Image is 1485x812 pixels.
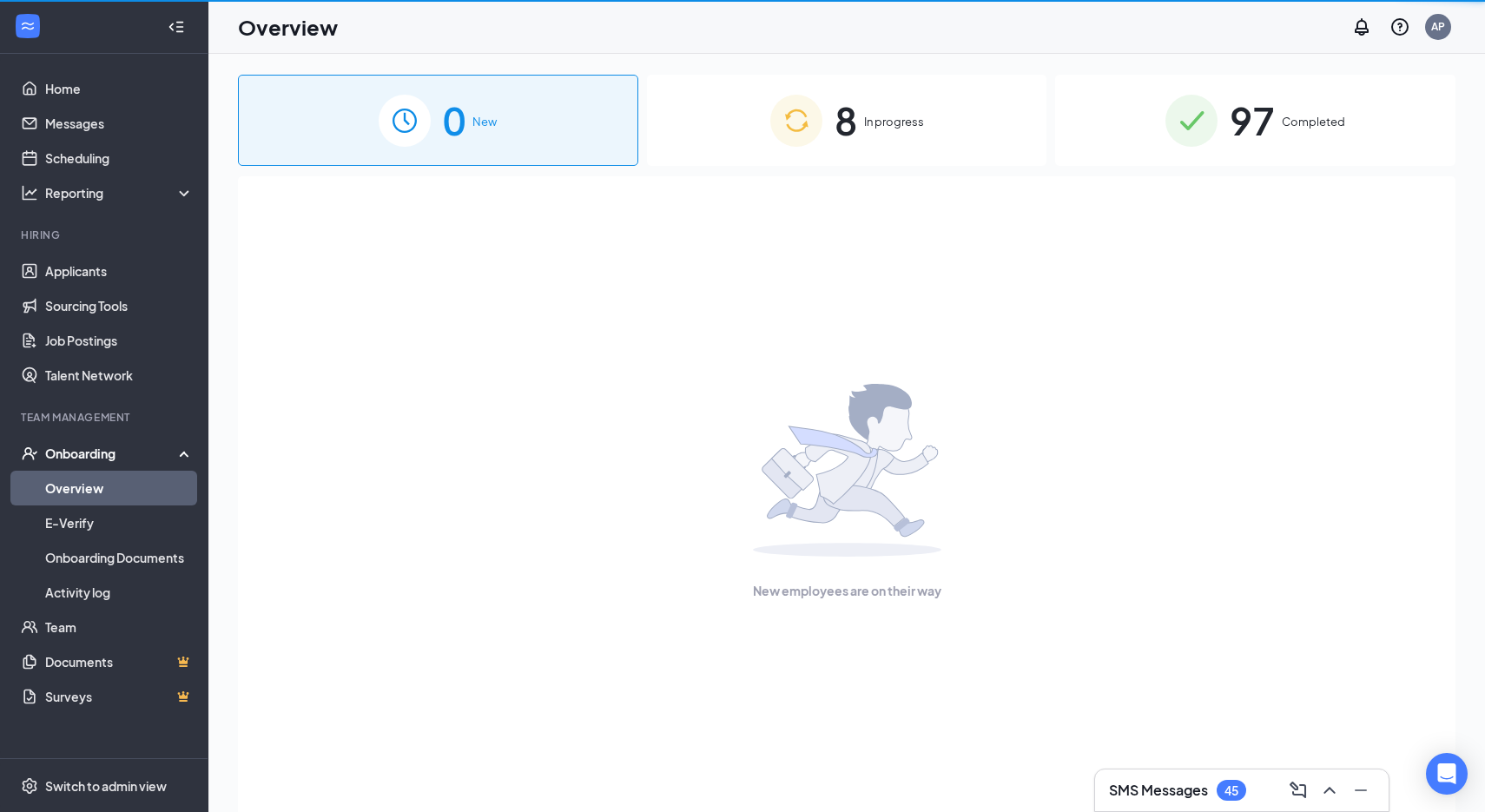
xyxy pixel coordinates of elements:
[168,18,185,36] svg: Collapse
[45,323,194,358] a: Job Postings
[45,777,167,795] div: Switch to admin view
[45,141,194,175] a: Scheduling
[45,358,194,393] a: Talent Network
[238,12,338,42] h1: Overview
[45,471,194,505] a: Overview
[45,184,195,201] div: Reporting
[45,610,194,644] a: Team
[1426,753,1468,795] div: Open Intercom Messenger
[1284,776,1312,804] button: ComposeMessage
[21,410,190,425] div: Team Management
[45,505,194,540] a: E-Verify
[864,113,924,130] span: In progress
[45,71,194,106] a: Home
[1282,113,1345,130] span: Completed
[1230,90,1275,150] span: 97
[1316,776,1343,804] button: ChevronUp
[1389,17,1410,37] svg: QuestionInfo
[21,184,38,201] svg: Analysis
[21,228,190,242] div: Hiring
[21,445,38,462] svg: UserCheck
[443,90,465,150] span: 0
[45,644,194,679] a: DocumentsCrown
[1347,776,1375,804] button: Minimize
[1319,780,1340,801] svg: ChevronUp
[1351,17,1372,37] svg: Notifications
[472,113,497,130] span: New
[1431,19,1445,34] div: AP
[45,445,179,462] div: Onboarding
[45,679,194,714] a: SurveysCrown
[45,106,194,141] a: Messages
[21,777,38,795] svg: Settings
[1224,783,1238,798] div: 45
[45,288,194,323] a: Sourcing Tools
[45,575,194,610] a: Activity log
[45,540,194,575] a: Onboarding Documents
[1350,780,1371,801] svg: Minimize
[1288,780,1309,801] svg: ComposeMessage
[753,581,941,600] span: New employees are on their way
[19,17,36,35] svg: WorkstreamLogo
[1109,781,1208,800] h3: SMS Messages
[835,90,857,150] span: 8
[45,254,194,288] a: Applicants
